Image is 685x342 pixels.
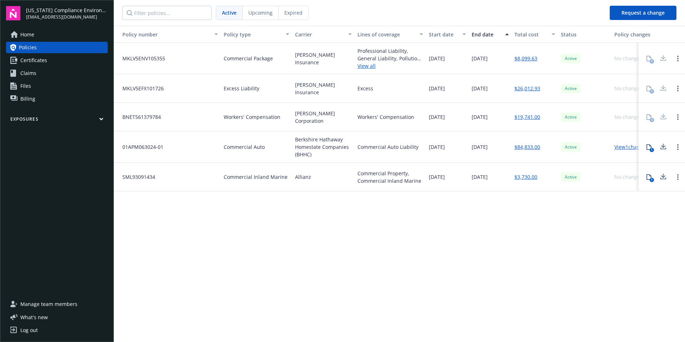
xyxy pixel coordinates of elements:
[26,6,108,14] span: [US_STATE] Compliance Environmental, LLC
[614,113,643,121] div: No changes
[472,143,488,151] span: [DATE]
[26,14,108,20] span: [EMAIL_ADDRESS][DOMAIN_NAME]
[674,113,682,121] a: Open options
[295,81,352,96] span: [PERSON_NAME] Insurance
[614,55,643,62] div: No changes
[357,62,423,70] a: View all
[564,144,578,150] span: Active
[6,29,108,40] a: Home
[614,85,643,92] div: No changes
[117,55,165,62] span: MKLV5ENV105355
[20,67,36,79] span: Claims
[674,54,682,63] a: Open options
[295,173,311,181] span: Allianz
[514,173,537,181] a: $3,730.00
[6,80,108,92] a: Files
[295,110,352,125] span: [PERSON_NAME] Corporation
[20,80,31,92] span: Files
[429,31,458,38] div: Start date
[224,55,273,62] span: Commercial Package
[472,55,488,62] span: [DATE]
[674,173,682,181] a: Open options
[295,31,344,38] div: Carrier
[6,93,108,105] a: Billing
[6,55,108,66] a: Certificates
[117,113,161,121] span: BNET561379784
[514,143,540,151] a: $84,833.00
[117,31,210,38] div: Toggle SortBy
[564,114,578,120] span: Active
[614,31,653,38] div: Policy changes
[6,313,59,321] button: What's new
[6,6,20,20] img: navigator-logo.svg
[284,9,303,16] span: Expired
[221,26,292,43] button: Policy type
[295,51,352,66] span: [PERSON_NAME] Insurance
[224,85,259,92] span: Excess Liability
[355,26,426,43] button: Lines of coverage
[6,42,108,53] a: Policies
[564,174,578,180] span: Active
[612,26,656,43] button: Policy changes
[650,148,654,152] div: 1
[614,144,648,150] a: View 1 changes
[472,173,488,181] span: [DATE]
[472,31,501,38] div: End date
[26,6,108,20] button: [US_STATE] Compliance Environmental, LLC[EMAIL_ADDRESS][DOMAIN_NAME]
[357,31,415,38] div: Lines of coverage
[20,93,35,105] span: Billing
[20,325,38,336] div: Log out
[674,143,682,151] a: Open options
[674,84,682,93] a: Open options
[122,6,212,20] input: Filter policies...
[514,55,537,62] a: $8,099.63
[642,140,656,154] button: 1
[426,26,469,43] button: Start date
[20,29,34,40] span: Home
[117,31,210,38] div: Policy number
[20,298,77,310] span: Manage team members
[561,31,609,38] div: Status
[117,85,164,92] span: MKLV5EFX101726
[514,31,547,38] div: Total cost
[429,85,445,92] span: [DATE]
[224,113,280,121] span: Workers' Compensation
[357,85,373,92] div: Excess
[20,55,47,66] span: Certificates
[6,116,108,125] button: Exposures
[642,170,656,184] button: 1
[429,113,445,121] span: [DATE]
[429,173,445,181] span: [DATE]
[429,55,445,62] span: [DATE]
[650,178,654,182] div: 1
[117,173,155,181] span: SML93091434
[292,26,355,43] button: Carrier
[224,173,288,181] span: Commercial Inland Marine
[514,113,540,121] a: $19,741.00
[357,113,414,121] div: Workers' Compensation
[6,67,108,79] a: Claims
[117,143,163,151] span: 01APM063024-01
[6,298,108,310] a: Manage team members
[357,143,418,151] div: Commercial Auto Liability
[224,143,265,151] span: Commercial Auto
[224,31,281,38] div: Policy type
[514,85,540,92] a: $26,012.93
[357,47,423,62] div: Professional Liability, General Liability, Pollution, Employee Benefits Liability
[19,42,37,53] span: Policies
[20,313,48,321] span: What ' s new
[472,113,488,121] span: [DATE]
[564,85,578,92] span: Active
[610,6,676,20] button: Request a change
[357,170,423,185] div: Commercial Property, Commercial Inland Marine
[512,26,558,43] button: Total cost
[295,136,352,158] span: Berkshire Hathaway Homestate Companies (BHHC)
[469,26,512,43] button: End date
[429,143,445,151] span: [DATE]
[472,85,488,92] span: [DATE]
[248,9,273,16] span: Upcoming
[614,173,643,181] div: No changes
[222,9,237,16] span: Active
[564,55,578,62] span: Active
[558,26,612,43] button: Status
